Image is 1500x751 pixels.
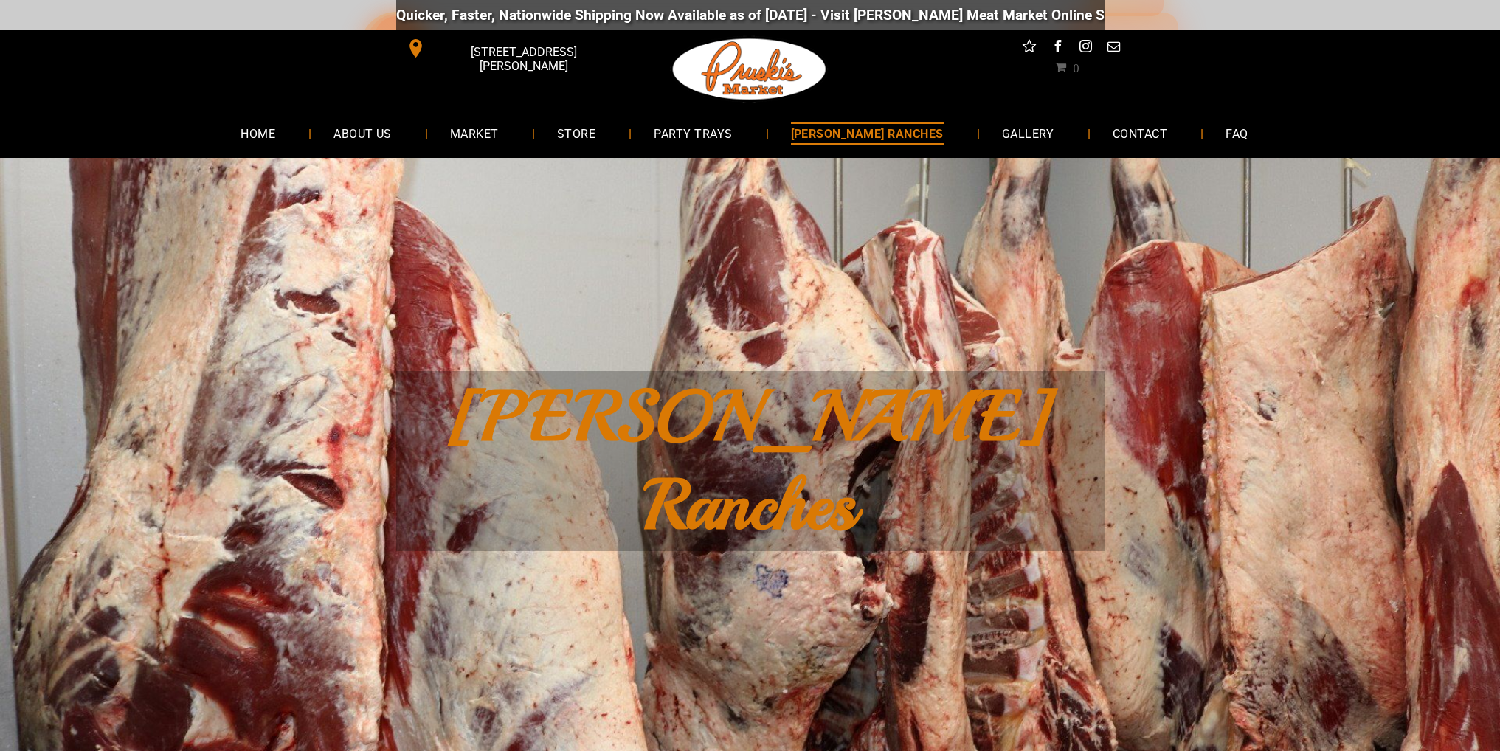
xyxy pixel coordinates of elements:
[535,114,618,153] a: STORE
[670,30,829,109] img: Pruski-s+Market+HQ+Logo2-1920w.png
[1203,114,1270,153] a: FAQ
[428,38,618,80] span: [STREET_ADDRESS][PERSON_NAME]
[980,114,1076,153] a: GALLERY
[1048,37,1067,60] a: facebook
[1020,37,1039,60] a: Social network
[769,114,966,153] a: [PERSON_NAME] RANCHES
[1076,37,1095,60] a: instagram
[1091,114,1189,153] a: CONTACT
[632,114,754,153] a: PARTY TRAYS
[1104,37,1123,60] a: email
[1073,61,1079,73] span: 0
[428,114,521,153] a: MARKET
[448,373,1052,550] span: [PERSON_NAME] Ranches
[311,114,414,153] a: ABOUT US
[396,37,622,60] a: [STREET_ADDRESS][PERSON_NAME]
[218,114,297,153] a: HOME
